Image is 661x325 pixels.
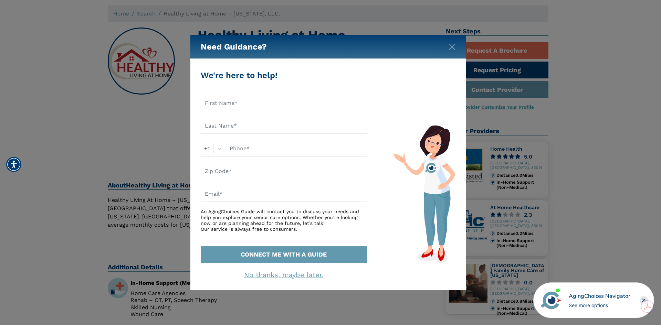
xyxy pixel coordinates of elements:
[569,292,630,300] div: AgingChoices Navigator
[225,141,367,156] input: Phone*
[6,157,21,172] div: Accessibility Menu
[201,95,367,111] input: First Name*
[244,271,323,279] a: No thanks, maybe later.
[201,69,367,82] div: We're here to help!
[393,125,455,263] img: match-guide-form.svg
[449,43,455,50] img: modal-close.svg
[539,289,563,312] img: avatar
[449,42,455,49] button: Close
[201,246,367,263] button: CONNECT ME WITH A GUIDE
[640,296,648,304] div: Close
[201,209,367,232] div: An AgingChoices Guide will contact you to discuss your needs and help you explore your senior car...
[201,186,367,202] input: Email*
[201,118,367,134] input: Last Name*
[201,163,367,179] input: Zip Code*
[569,302,630,309] div: See more options
[201,35,267,59] h5: Need Guidance?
